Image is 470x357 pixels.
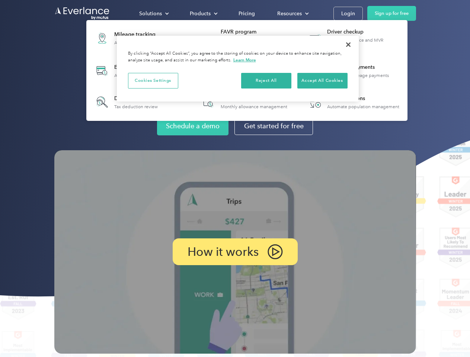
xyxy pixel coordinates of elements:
div: Resources [277,9,302,18]
div: Automatic transaction logs [114,73,168,78]
div: Solutions [139,9,162,18]
a: Mileage trackingAutomatic mileage logs [90,25,166,52]
div: Products [190,9,211,18]
div: Resources [270,7,315,20]
a: HR IntegrationsAutomate population management [303,90,403,114]
div: License, insurance and MVR verification [327,38,403,48]
button: Cookies Settings [128,73,178,89]
div: Solutions [132,7,175,20]
nav: Products [86,20,407,121]
p: How it works [188,247,259,256]
button: Reject All [241,73,291,89]
div: Cookie banner [117,36,359,102]
div: Tax deduction review [114,104,158,109]
a: Login [333,7,363,20]
div: Products [182,7,224,20]
div: Driver checkup [327,28,403,36]
a: Schedule a demo [157,117,228,135]
div: Mileage tracking [114,31,163,38]
div: Pricing [239,9,255,18]
div: Privacy [117,36,359,102]
a: FAVR programFixed & Variable Rate reimbursement design & management [196,25,297,52]
a: Driver checkupLicense, insurance and MVR verification [303,25,404,52]
div: Login [341,9,355,18]
a: Accountable planMonthly allowance management [196,90,291,114]
div: Expense tracking [114,64,168,71]
a: Sign up for free [367,6,416,21]
a: Expense trackingAutomatic transaction logs [90,57,172,84]
button: Accept All Cookies [297,73,348,89]
a: Go to homepage [54,6,110,20]
div: Automatic mileage logs [114,40,163,45]
div: Automate population management [327,104,399,109]
div: Deduction finder [114,95,158,102]
div: HR Integrations [327,95,399,102]
div: By clicking “Accept All Cookies”, you agree to the storing of cookies on your device to enhance s... [128,51,348,64]
a: Get started for free [234,117,313,135]
input: Submit [55,44,92,60]
div: Monthly allowance management [221,104,287,109]
a: Pricing [231,7,262,20]
a: Deduction finderTax deduction review [90,90,162,114]
a: More information about your privacy, opens in a new tab [233,57,256,62]
button: Close [340,36,357,53]
div: FAVR program [221,28,297,36]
